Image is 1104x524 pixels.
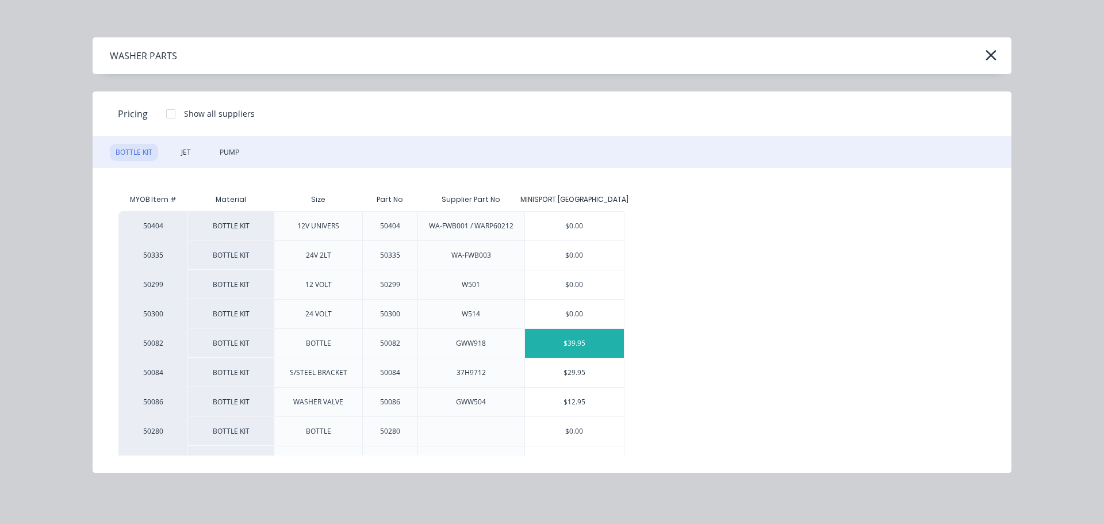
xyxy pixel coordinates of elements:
[457,368,486,378] div: 37H9712
[302,185,335,214] div: Size
[462,280,480,290] div: W501
[525,241,624,270] div: $0.00
[110,144,158,161] div: BOTTLE KIT
[293,397,343,407] div: WASHER VALVE
[429,221,513,231] div: WA-FWB001 / WARP60212
[118,446,187,475] div: 50281
[380,221,400,231] div: 50404
[456,397,486,407] div: GWW504
[380,280,400,290] div: 50299
[118,358,187,387] div: 50084
[380,338,400,349] div: 50082
[305,309,332,319] div: 24 VOLT
[187,387,274,416] div: BOTTLE KIT
[118,328,187,358] div: 50082
[380,309,400,319] div: 50300
[306,250,331,261] div: 24V 2LT
[118,416,187,446] div: 50280
[525,329,624,358] div: $39.95
[187,211,274,240] div: BOTTLE KIT
[118,240,187,270] div: 50335
[462,309,480,319] div: W514
[175,144,197,161] div: JET
[380,368,400,378] div: 50084
[525,212,624,240] div: $0.00
[184,108,255,120] div: Show all suppliers
[187,446,274,475] div: BOTTLE KIT
[118,270,187,299] div: 50299
[306,338,331,349] div: BOTTLE
[118,188,187,211] div: MYOB Item #
[187,240,274,270] div: BOTTLE KIT
[187,299,274,328] div: BOTTLE KIT
[214,144,245,161] div: PUMP
[525,270,624,299] div: $0.00
[187,188,274,211] div: Material
[451,250,491,261] div: WA-FWB003
[118,107,148,121] span: Pricing
[118,299,187,328] div: 50300
[520,194,628,205] div: MINISPORT [GEOGRAPHIC_DATA]
[456,338,486,349] div: GWW918
[306,426,331,437] div: BOTTLE
[297,221,339,231] div: 12V UNIVERS
[525,417,624,446] div: $0.00
[290,368,347,378] div: S/STEEL BRACKET
[525,300,624,328] div: $0.00
[118,387,187,416] div: 50086
[118,211,187,240] div: 50404
[187,416,274,446] div: BOTTLE KIT
[367,185,412,214] div: Part No
[187,270,274,299] div: BOTTLE KIT
[432,185,509,214] div: Supplier Part No
[380,250,400,261] div: 50335
[525,358,624,387] div: $29.95
[305,280,332,290] div: 12 VOLT
[525,388,624,416] div: $12.95
[187,358,274,387] div: BOTTLE KIT
[380,426,400,437] div: 50280
[110,49,177,63] div: WASHER PARTS
[525,446,624,475] div: $0.00
[187,328,274,358] div: BOTTLE KIT
[380,397,400,407] div: 50086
